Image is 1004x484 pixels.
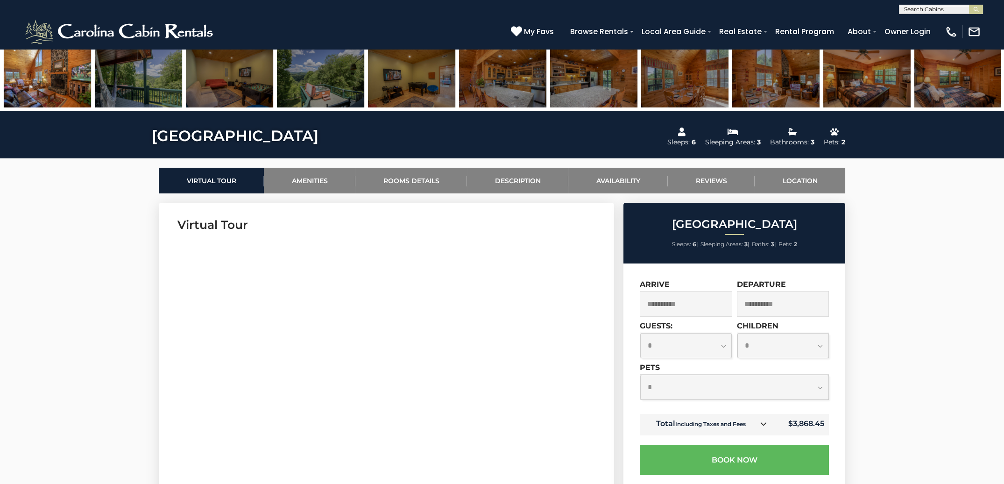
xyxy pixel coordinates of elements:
[637,23,710,40] a: Local Area Guide
[737,280,786,289] label: Departure
[700,241,743,248] span: Sleeping Areas:
[672,238,698,250] li: |
[752,238,776,250] li: |
[277,49,364,107] img: 163271230
[732,49,820,107] img: 163271235
[914,49,1002,107] img: 163271237
[778,241,792,248] span: Pets:
[264,168,355,193] a: Amenities
[4,49,91,107] img: 163271227
[640,445,829,475] button: Book Now
[771,241,774,248] strong: 3
[843,23,876,40] a: About
[568,168,668,193] a: Availability
[467,168,568,193] a: Description
[640,280,670,289] label: Arrive
[640,363,660,372] label: Pets
[693,241,696,248] strong: 6
[524,26,554,37] span: My Favs
[640,321,672,330] label: Guests:
[668,168,755,193] a: Reviews
[459,49,546,107] img: 163271232
[771,23,839,40] a: Rental Program
[737,321,778,330] label: Children
[640,414,774,435] td: Total
[566,23,633,40] a: Browse Rentals
[550,49,637,107] img: 163271233
[714,23,766,40] a: Real Estate
[368,49,455,107] img: 163271231
[794,241,797,248] strong: 2
[641,49,728,107] img: 163271234
[744,241,748,248] strong: 3
[355,168,467,193] a: Rooms Details
[186,49,273,107] img: 163271229
[823,49,911,107] img: 163271236
[626,218,843,230] h2: [GEOGRAPHIC_DATA]
[700,238,749,250] li: |
[95,49,182,107] img: 163271228
[945,25,958,38] img: phone-regular-white.png
[177,217,595,233] h3: Virtual Tour
[159,168,264,193] a: Virtual Tour
[511,26,556,38] a: My Favs
[755,168,845,193] a: Location
[752,241,770,248] span: Baths:
[23,18,217,46] img: White-1-2.png
[880,23,935,40] a: Owner Login
[672,241,691,248] span: Sleeps:
[675,420,746,427] small: Including Taxes and Fees
[774,414,829,435] td: $3,868.45
[968,25,981,38] img: mail-regular-white.png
